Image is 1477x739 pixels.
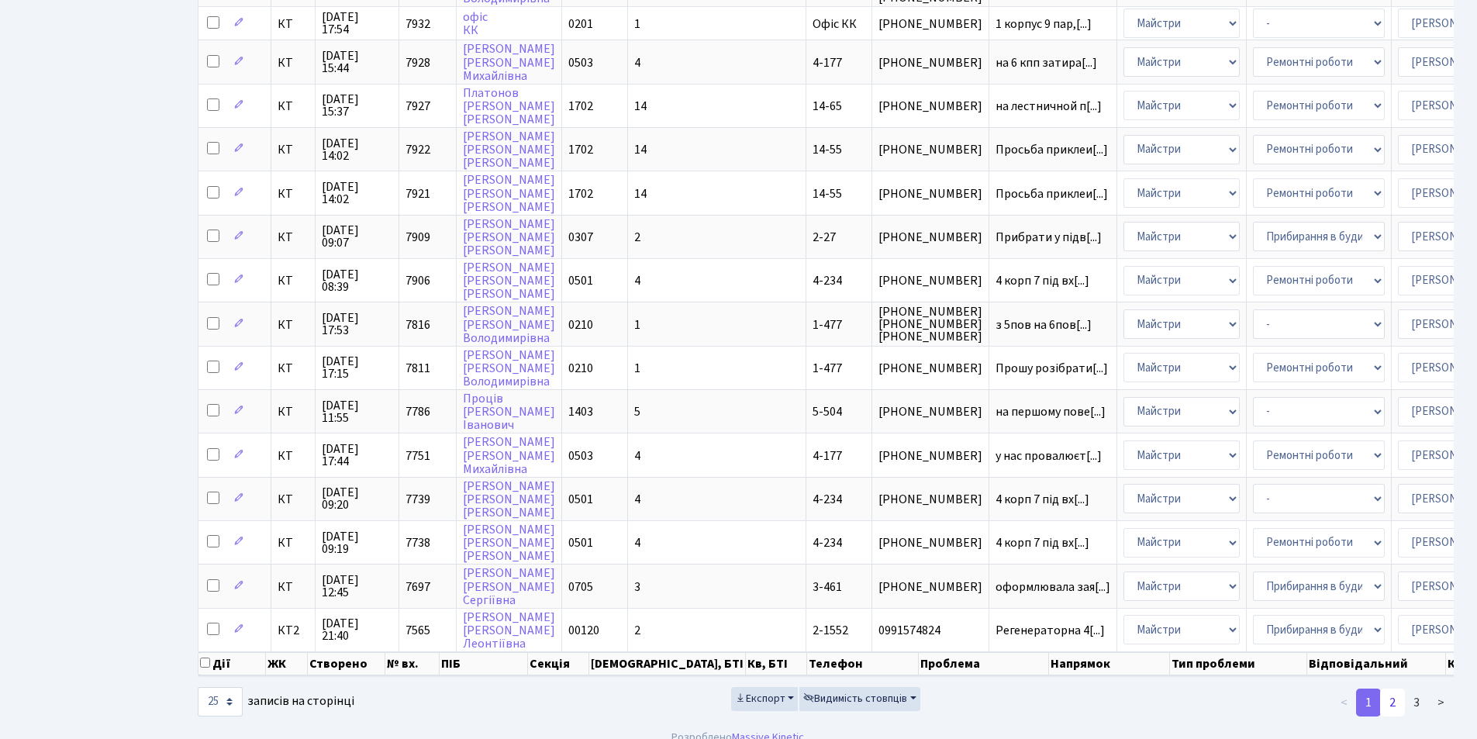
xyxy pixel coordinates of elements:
span: [DATE] 14:02 [322,137,392,162]
span: 4-177 [813,447,842,464]
span: Видимість стовпців [803,691,907,706]
a: 2 [1380,689,1405,717]
span: [DATE] 17:15 [322,355,392,380]
span: 4-177 [813,54,842,71]
span: 0501 [568,534,593,551]
span: КТ [278,57,309,69]
span: на першому пове[...] [996,403,1106,420]
span: 7739 [405,491,430,508]
a: офісКК [463,9,488,39]
th: Проблема [919,652,1049,675]
span: 1-477 [813,316,842,333]
span: КТ [278,450,309,462]
a: [PERSON_NAME][PERSON_NAME][PERSON_NAME] [463,128,555,171]
span: 7786 [405,403,430,420]
span: 4-234 [813,272,842,289]
a: [PERSON_NAME][PERSON_NAME][PERSON_NAME] [463,172,555,216]
span: [PHONE_NUMBER] [878,188,982,200]
span: 1702 [568,98,593,115]
span: КТ2 [278,624,309,637]
span: Прибрати у підв[...] [996,229,1102,246]
span: 7906 [405,272,430,289]
span: 4 корп 7 під вх[...] [996,534,1089,551]
span: Просьба приклеи[...] [996,141,1108,158]
span: [PHONE_NUMBER] [878,18,982,30]
span: 1403 [568,403,593,420]
label: записів на сторінці [198,687,354,717]
span: [PHONE_NUMBER] [878,450,982,462]
span: КТ [278,493,309,506]
a: [PERSON_NAME][PERSON_NAME]Михайлівна [463,434,555,478]
span: [DATE] 15:37 [322,93,392,118]
span: [DATE] 14:02 [322,181,392,205]
span: КТ [278,143,309,156]
span: 0210 [568,360,593,377]
span: [PHONE_NUMBER] [878,57,982,69]
a: [PERSON_NAME][PERSON_NAME][PERSON_NAME] [463,521,555,565]
th: Напрямок [1049,652,1169,675]
span: 0503 [568,54,593,71]
span: 2-1552 [813,622,848,639]
span: [PHONE_NUMBER] [878,275,982,287]
span: 14-65 [813,98,842,115]
span: 4 [634,272,640,289]
span: [DATE] 21:40 [322,617,392,642]
span: 1702 [568,141,593,158]
span: [PHONE_NUMBER] [878,143,982,156]
span: [DATE] 09:19 [322,530,392,555]
span: 14 [634,141,647,158]
span: 0210 [568,316,593,333]
span: 0201 [568,16,593,33]
th: [DEMOGRAPHIC_DATA], БТІ [589,652,746,675]
span: 7738 [405,534,430,551]
span: [DATE] 12:45 [322,574,392,599]
span: 14 [634,185,647,202]
span: КТ [278,362,309,375]
a: 3 [1404,689,1429,717]
span: [DATE] 17:53 [322,312,392,337]
a: > [1428,689,1454,717]
span: 0503 [568,447,593,464]
span: у нас провалюєт[...] [996,447,1102,464]
a: [PERSON_NAME][PERSON_NAME][PERSON_NAME] [463,216,555,259]
span: 4 [634,54,640,71]
span: [PHONE_NUMBER] [878,493,982,506]
th: Кв, БТІ [746,652,807,675]
span: 1 [634,16,640,33]
span: КТ [278,537,309,549]
span: [PHONE_NUMBER] [878,537,982,549]
span: 2-27 [813,229,836,246]
a: [PERSON_NAME][PERSON_NAME]Михайлівна [463,41,555,85]
th: Секція [528,652,589,675]
span: 4 [634,447,640,464]
span: Прошу розібрати[...] [996,360,1108,377]
span: з 5пов на 6пов[...] [996,316,1092,333]
span: 00120 [568,622,599,639]
span: 7697 [405,578,430,596]
span: [DATE] 09:20 [322,486,392,511]
span: 7751 [405,447,430,464]
span: [DATE] 17:44 [322,443,392,468]
span: 3-461 [813,578,842,596]
span: КТ [278,406,309,418]
span: 7816 [405,316,430,333]
span: 1702 [568,185,593,202]
span: 0501 [568,491,593,508]
span: [DATE] 17:54 [322,11,392,36]
span: 14-55 [813,185,842,202]
span: 4 корп 7 під вх[...] [996,272,1089,289]
span: 0501 [568,272,593,289]
span: 7922 [405,141,430,158]
span: КТ [278,231,309,243]
span: 7565 [405,622,430,639]
span: на 6 кпп затира[...] [996,54,1097,71]
select: записів на сторінці [198,687,243,717]
span: 7932 [405,16,430,33]
span: 2 [634,229,640,246]
span: 7921 [405,185,430,202]
span: 2 [634,622,640,639]
span: [PHONE_NUMBER] [878,406,982,418]
span: 4 [634,534,640,551]
span: Регенераторна 4[...] [996,622,1105,639]
span: 1 [634,360,640,377]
